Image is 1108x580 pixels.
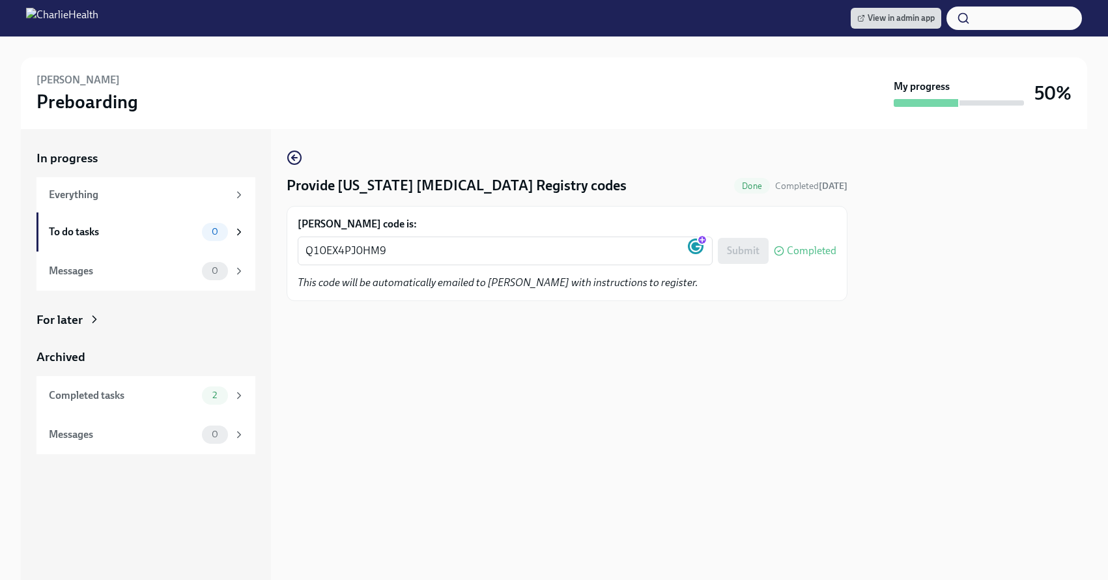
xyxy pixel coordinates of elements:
a: Everything [36,177,255,212]
div: Everything [49,188,228,202]
a: View in admin app [851,8,941,29]
a: Messages0 [36,252,255,291]
span: 0 [204,227,226,237]
span: 2 [205,390,225,400]
label: [PERSON_NAME] code is: [298,217,836,231]
h3: Preboarding [36,90,138,113]
span: Completed [787,246,836,256]
div: For later [36,312,83,328]
textarea: Q10EX4PJ0HM9 [305,243,705,259]
a: To do tasks0 [36,212,255,252]
div: Completed tasks [49,388,197,403]
div: To do tasks [49,225,197,239]
span: 0 [204,266,226,276]
h3: 50% [1034,81,1072,105]
a: Completed tasks2 [36,376,255,415]
h4: Provide [US_STATE] [MEDICAL_DATA] Registry codes [287,176,627,196]
a: For later [36,312,255,328]
h6: [PERSON_NAME] [36,73,120,87]
strong: My progress [894,80,950,94]
div: Messages [49,264,197,278]
span: October 7th, 2025 09:04 [775,180,847,192]
a: Messages0 [36,415,255,454]
a: Archived [36,349,255,366]
ga: Rephrase [698,236,706,244]
div: Messages [49,428,197,442]
a: In progress [36,150,255,167]
strong: [DATE] [819,181,847,192]
span: View in admin app [857,12,935,25]
span: 0 [204,429,226,439]
img: CharlieHealth [26,8,98,29]
span: Completed [775,181,847,192]
span: Done [734,181,770,191]
em: This code will be automatically emailed to [PERSON_NAME] with instructions to register. [298,276,698,289]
